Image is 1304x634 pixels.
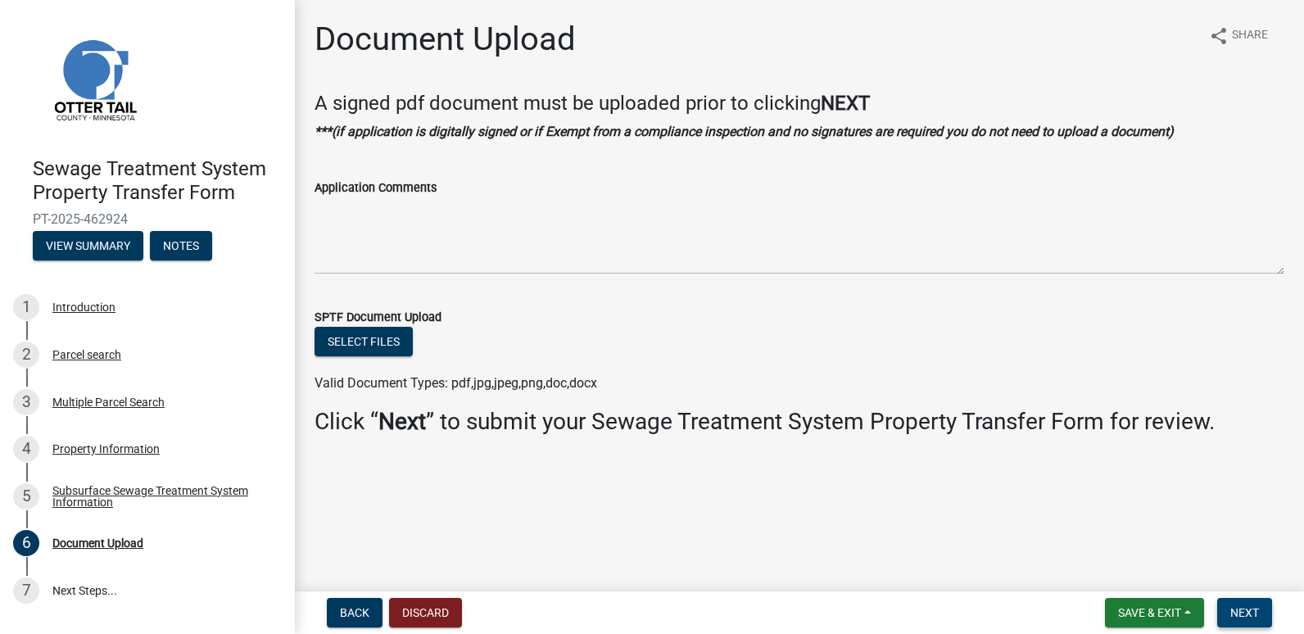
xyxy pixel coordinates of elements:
[389,598,462,627] button: Discard
[33,17,156,140] img: Otter Tail County, Minnesota
[13,436,39,462] div: 4
[13,342,39,368] div: 2
[315,92,1284,115] h4: A signed pdf document must be uploaded prior to clicking
[33,157,282,205] h4: Sewage Treatment System Property Transfer Form
[33,211,262,227] span: PT-2025-462924
[13,530,39,556] div: 6
[13,483,39,509] div: 5
[52,443,160,455] div: Property Information
[315,375,597,391] span: Valid Document Types: pdf,jpg,jpeg,png,doc,docx
[315,124,1174,139] strong: ***(if application is digitally signed or if Exempt from a compliance inspection and no signature...
[52,485,269,508] div: Subsurface Sewage Treatment System Information
[13,577,39,604] div: 7
[150,240,212,253] wm-modal-confirm: Notes
[315,327,413,356] button: Select files
[1217,598,1272,627] button: Next
[1232,26,1268,46] span: Share
[13,294,39,320] div: 1
[315,183,437,194] label: Application Comments
[1230,606,1259,619] span: Next
[52,349,121,360] div: Parcel search
[13,389,39,415] div: 3
[33,240,143,253] wm-modal-confirm: Summary
[33,231,143,260] button: View Summary
[327,598,383,627] button: Back
[378,408,426,435] strong: Next
[1105,598,1204,627] button: Save & Exit
[150,231,212,260] button: Notes
[315,312,441,324] label: SPTF Document Upload
[340,606,369,619] span: Back
[315,20,576,59] h1: Document Upload
[1118,606,1181,619] span: Save & Exit
[1196,20,1281,52] button: shareShare
[52,537,143,549] div: Document Upload
[821,92,870,115] strong: NEXT
[315,408,1284,436] h3: Click “ ” to submit your Sewage Treatment System Property Transfer Form for review.
[52,396,165,408] div: Multiple Parcel Search
[1209,26,1229,46] i: share
[52,301,115,313] div: Introduction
